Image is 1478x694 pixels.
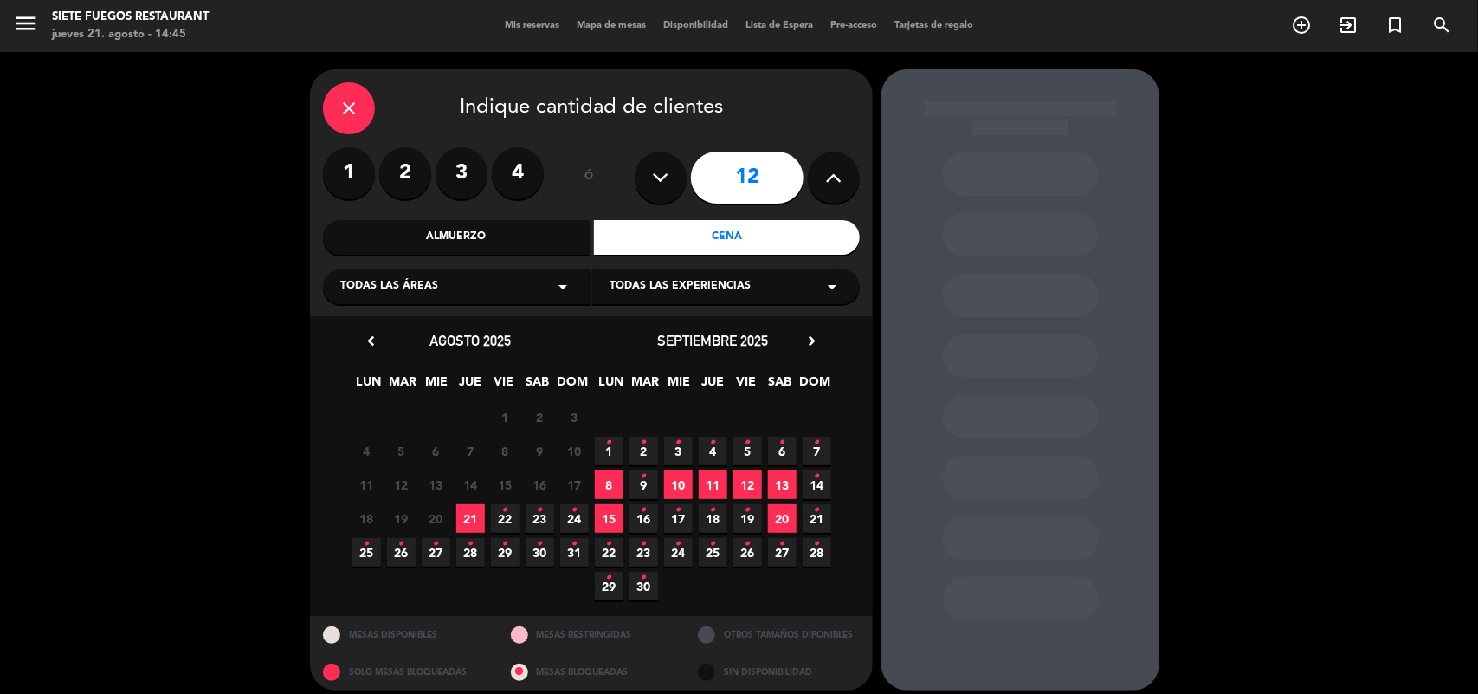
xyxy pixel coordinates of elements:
span: 20 [768,504,797,533]
label: 3 [436,147,487,199]
i: • [745,530,751,558]
span: 8 [491,437,520,465]
span: 12 [387,470,416,499]
span: 25 [699,538,727,567]
span: JUE [699,372,727,400]
span: 7 [456,437,485,465]
i: • [814,463,820,490]
i: • [814,429,820,457]
span: 12 [733,470,762,499]
span: MIE [423,372,451,400]
span: 30 [629,572,658,600]
button: menu [13,10,39,42]
span: DOM [558,372,586,400]
span: 11 [699,470,727,499]
label: 1 [323,147,375,199]
span: 23 [526,504,554,533]
i: • [641,429,647,457]
span: 14 [456,470,485,499]
span: 4 [352,437,381,465]
span: 9 [629,470,658,499]
i: chevron_left [362,332,380,350]
i: • [571,496,578,524]
label: 2 [379,147,431,199]
i: • [606,564,612,592]
i: turned_in_not [1384,15,1405,36]
span: Disponibilidad [655,21,737,30]
span: 27 [422,538,450,567]
span: SAB [524,372,552,400]
span: SAB [766,372,795,400]
i: • [641,496,647,524]
span: 17 [560,470,589,499]
span: 18 [352,504,381,533]
span: 8 [595,470,623,499]
i: • [675,530,681,558]
span: 30 [526,538,554,567]
span: MAR [389,372,417,400]
span: 2 [526,403,554,431]
div: SOLO MESAS BLOQUEADAS [310,653,498,691]
i: • [779,429,785,457]
i: • [675,496,681,524]
span: 1 [491,403,520,431]
span: agosto 2025 [429,332,511,349]
span: LUN [597,372,626,400]
i: chevron_right [803,332,821,350]
span: 18 [699,504,727,533]
div: ó [561,147,617,208]
span: 28 [803,538,831,567]
span: Todas las experiencias [610,278,751,295]
span: 29 [595,572,623,600]
i: • [745,429,751,457]
i: • [606,530,612,558]
div: MESAS BLOQUEADAS [498,653,686,691]
i: • [710,429,716,457]
span: VIE [733,372,761,400]
i: • [364,530,370,558]
span: 5 [387,437,416,465]
span: 7 [803,437,831,465]
i: • [502,530,508,558]
span: 19 [387,504,416,533]
span: 6 [768,437,797,465]
i: • [814,496,820,524]
span: Lista de Espera [737,21,822,30]
span: 23 [629,538,658,567]
span: 22 [491,504,520,533]
span: 24 [664,538,693,567]
i: • [814,530,820,558]
span: 10 [560,437,589,465]
span: 4 [699,437,727,465]
span: 31 [560,538,589,567]
i: • [779,530,785,558]
span: 13 [768,470,797,499]
span: 20 [422,504,450,533]
span: Mis reservas [496,21,568,30]
i: • [398,530,404,558]
span: 27 [768,538,797,567]
div: Siete Fuegos Restaurant [52,9,209,26]
span: 29 [491,538,520,567]
span: JUE [456,372,485,400]
span: 16 [526,470,554,499]
span: 24 [560,504,589,533]
div: OTROS TAMAÑOS DIPONIBLES [685,616,873,653]
span: MIE [665,372,694,400]
span: 26 [733,538,762,567]
span: 5 [733,437,762,465]
span: 25 [352,538,381,567]
div: MESAS DISPONIBLES [310,616,498,653]
span: 3 [560,403,589,431]
label: 4 [492,147,544,199]
span: Mapa de mesas [568,21,655,30]
i: close [339,98,359,119]
div: Cena [594,220,861,255]
span: 3 [664,437,693,465]
span: 14 [803,470,831,499]
span: 13 [422,470,450,499]
i: • [745,496,751,524]
span: 15 [491,470,520,499]
span: Tarjetas de regalo [886,21,982,30]
span: LUN [355,372,384,400]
